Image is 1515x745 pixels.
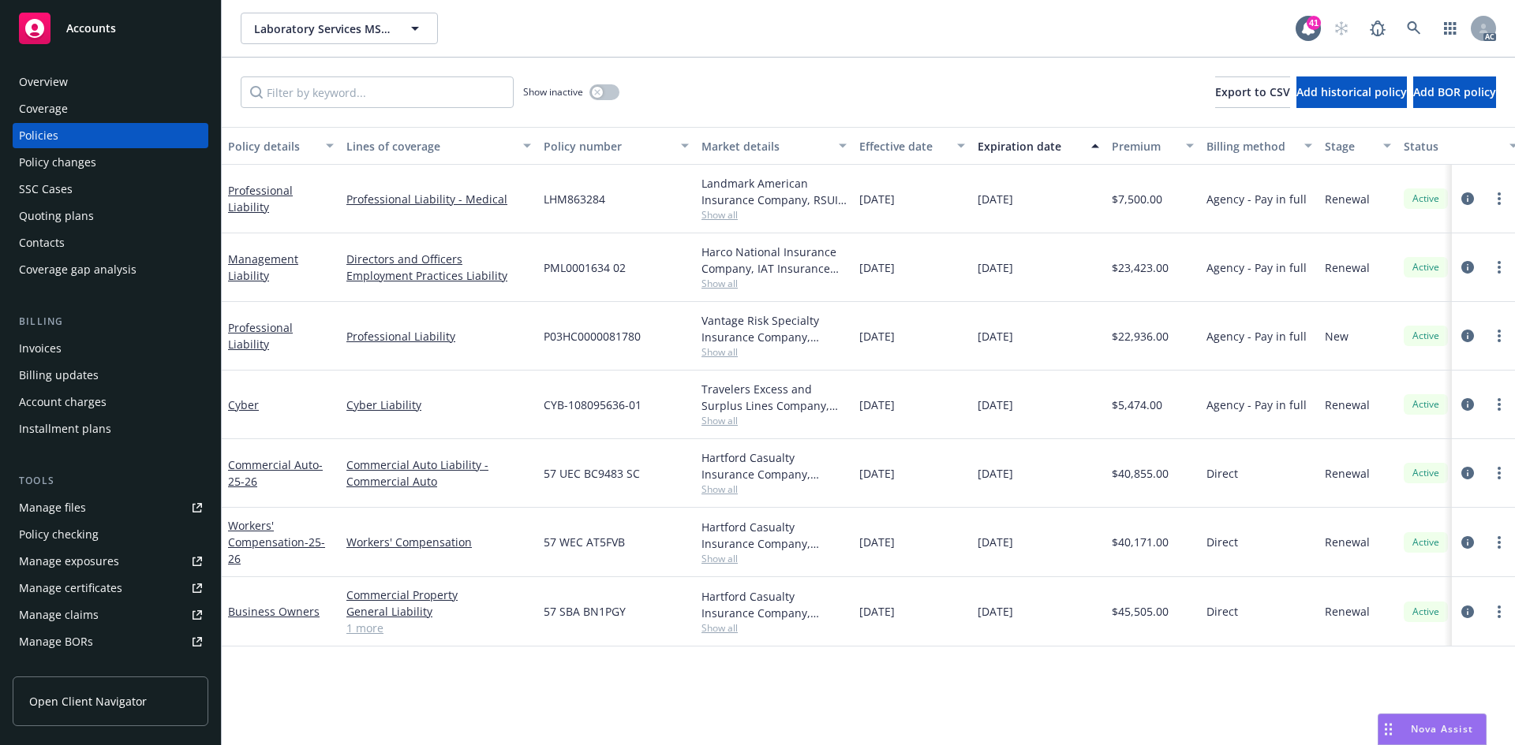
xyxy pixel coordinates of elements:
[13,473,208,489] div: Tools
[228,251,298,283] a: Management Liability
[228,604,320,619] a: Business Owners
[1112,138,1176,155] div: Premium
[1458,258,1477,277] a: circleInformation
[19,656,139,681] div: Summary of insurance
[13,177,208,202] a: SSC Cases
[544,534,625,550] span: 57 WEC AT5FVB
[1112,328,1169,345] span: $22,936.00
[1411,722,1473,736] span: Nova Assist
[1112,534,1169,550] span: $40,171.00
[544,397,642,413] span: CYB-108095636-01
[228,183,293,214] a: Professional Liability
[13,6,208,50] a: Accounts
[1490,533,1509,552] a: more
[13,389,208,415] a: Account charges
[346,587,531,603] a: Commercial Property
[13,629,208,654] a: Manage BORs
[13,123,208,148] a: Policies
[346,603,531,620] a: General Liability
[1325,138,1374,155] div: Stage
[1410,192,1442,206] span: Active
[544,259,626,276] span: PML0001634 02
[1413,84,1496,99] span: Add BOR policy
[1410,605,1442,619] span: Active
[1326,13,1357,44] a: Start snowing
[544,465,640,482] span: 57 UEC BC9483 SC
[537,127,695,165] button: Policy number
[13,230,208,255] a: Contacts
[1325,465,1370,482] span: Renewal
[1206,328,1307,345] span: Agency - Pay in full
[1319,127,1397,165] button: Stage
[13,203,208,229] a: Quoting plans
[701,621,847,635] span: Show all
[13,576,208,601] a: Manage certificates
[859,259,895,276] span: [DATE]
[254,20,391,37] span: Laboratory Services MSO LLC
[340,127,537,165] button: Lines of coverage
[13,336,208,361] a: Invoices
[1206,603,1238,620] span: Direct
[13,150,208,175] a: Policy changes
[701,277,847,290] span: Show all
[1490,395,1509,414] a: more
[701,175,847,208] div: Landmark American Insurance Company, RSUI Group, RT Specialty Insurance Services, LLC (RSG Specia...
[241,76,514,108] input: Filter by keyword...
[19,257,137,282] div: Coverage gap analysis
[13,522,208,547] a: Policy checking
[13,416,208,441] a: Installment plans
[1378,713,1487,745] button: Nova Assist
[1458,602,1477,621] a: circleInformation
[1458,395,1477,414] a: circleInformation
[346,267,531,284] a: Employment Practices Liability
[1490,464,1509,482] a: more
[1410,260,1442,274] span: Active
[1215,84,1290,99] span: Export to CSV
[346,328,531,345] a: Professional Liability
[1200,127,1319,165] button: Billing method
[1206,465,1238,482] span: Direct
[13,96,208,121] a: Coverage
[978,259,1013,276] span: [DATE]
[346,397,531,413] a: Cyber Liability
[695,127,853,165] button: Market details
[241,13,438,44] button: Laboratory Services MSO LLC
[1206,138,1295,155] div: Billing method
[228,457,323,489] a: Commercial Auto
[1413,76,1496,108] button: Add BOR policy
[1458,464,1477,482] a: circleInformation
[346,191,531,207] a: Professional Liability - Medical
[13,257,208,282] a: Coverage gap analysis
[19,495,86,520] div: Manage files
[701,482,847,496] span: Show all
[1112,603,1169,620] span: $45,505.00
[228,138,316,155] div: Policy details
[859,138,948,155] div: Effective date
[978,603,1013,620] span: [DATE]
[978,328,1013,345] span: [DATE]
[1490,258,1509,277] a: more
[1296,76,1407,108] button: Add historical policy
[19,177,73,202] div: SSC Cases
[1206,397,1307,413] span: Agency - Pay in full
[19,203,94,229] div: Quoting plans
[13,656,208,681] a: Summary of insurance
[1206,534,1238,550] span: Direct
[1112,259,1169,276] span: $23,423.00
[1112,397,1162,413] span: $5,474.00
[701,381,847,414] div: Travelers Excess and Surplus Lines Company, Travelers Insurance, Corvus Insurance (Travelers)
[1112,191,1162,207] span: $7,500.00
[228,518,325,566] a: Workers' Compensation
[971,127,1105,165] button: Expiration date
[701,519,847,552] div: Hartford Casualty Insurance Company, Hartford Insurance Group
[1325,259,1370,276] span: Renewal
[19,150,96,175] div: Policy changes
[859,191,895,207] span: [DATE]
[19,549,119,574] div: Manage exposures
[1458,533,1477,552] a: circleInformation
[13,602,208,628] a: Manage claims
[544,328,641,345] span: P03HC0000081780
[19,389,107,415] div: Account charges
[29,693,147,710] span: Open Client Navigator
[1307,16,1321,30] div: 41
